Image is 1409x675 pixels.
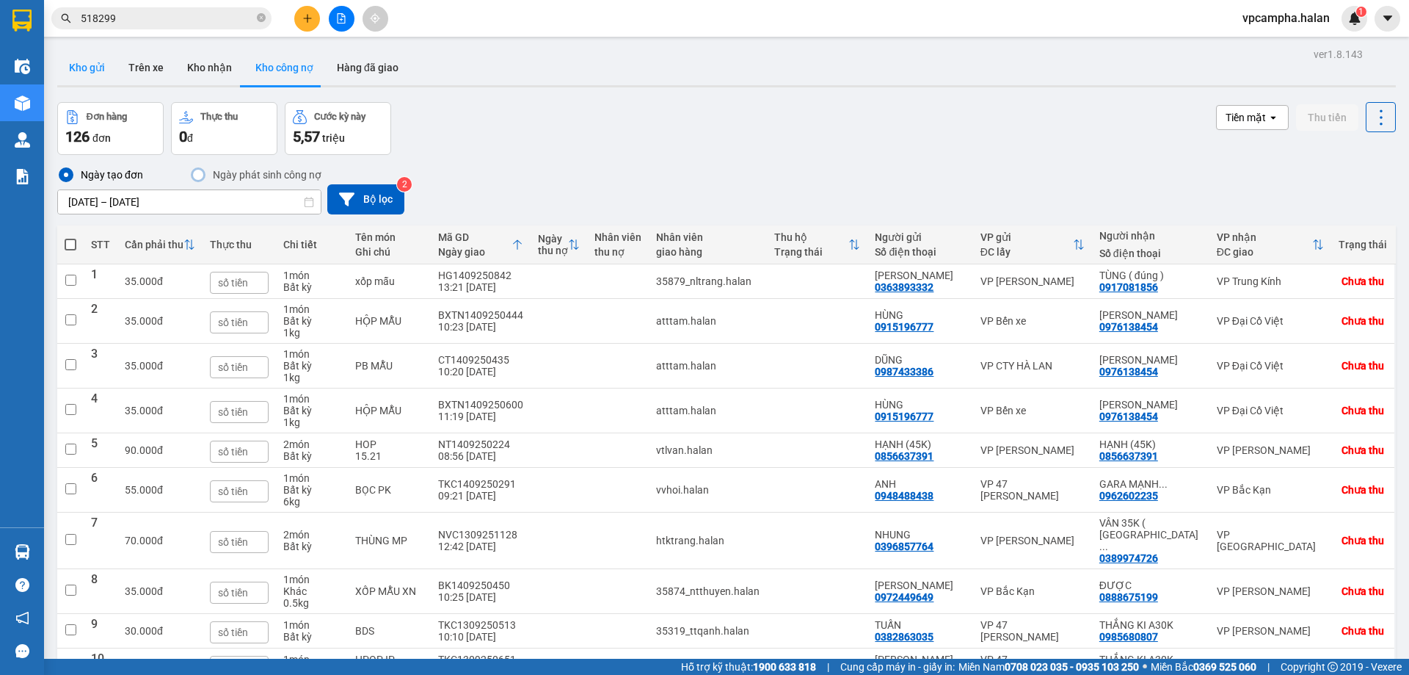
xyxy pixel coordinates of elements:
input: số tiền [210,356,269,378]
span: Hỗ trợ kỹ thuật: [681,659,816,675]
div: 0363893332 [875,281,933,293]
div: Chi tiết [283,239,341,250]
span: aim [370,13,380,24]
div: VP [PERSON_NAME] [1217,585,1324,597]
div: 7 [91,517,110,564]
div: VP nhận [1217,231,1312,243]
span: ... [1099,541,1108,552]
div: HOP [355,438,423,450]
div: VP gửi [980,231,1073,243]
div: 1 món [283,270,341,281]
div: Người nhận [1099,230,1202,242]
span: Miền Bắc [1151,659,1256,675]
button: Hàng đã giao [325,50,410,85]
div: 0987433386 [875,366,933,378]
input: số tiền [210,441,269,463]
div: Chưa thu [1341,405,1384,416]
div: Đơn hàng [87,112,127,122]
div: VP [PERSON_NAME] [1217,444,1324,456]
div: Chưa thu [1341,625,1384,637]
div: 0396857764 [875,541,933,552]
input: số tiền [210,480,269,502]
div: 35.000 [125,360,195,372]
span: | [1267,659,1270,675]
strong: 0369 525 060 [1193,661,1256,673]
div: 0.5 kg [283,597,341,609]
button: Thu tiền [1296,104,1358,131]
div: Người gửi [875,231,965,243]
div: 0915196777 [875,411,933,422]
input: số tiền [210,311,269,333]
span: đ [157,360,163,372]
div: Ghi chú [355,246,423,258]
input: số tiền [210,531,269,553]
div: Chưa thu [1341,444,1384,456]
div: Cước kỳ này [314,112,365,122]
div: 8 [91,574,110,609]
div: 10:10 [DATE] [438,631,523,643]
div: Cần phải thu [125,239,183,250]
svg: open [1267,112,1279,123]
div: 1 món [283,303,341,315]
span: search [61,13,71,24]
div: giao hàng [656,246,760,258]
div: BK1409250450 [438,580,523,591]
img: warehouse-icon [15,59,30,74]
span: đ [157,535,163,546]
th: Toggle SortBy [431,225,531,264]
div: Thực thu [210,239,269,250]
div: NT1409250224 [438,438,523,450]
div: atttam.halan [656,360,760,372]
div: ĐƯỢC [1099,580,1202,591]
div: Ngày phát sinh công nợ [207,166,321,184]
span: Miền Nam [958,659,1139,675]
div: HÙNG [875,399,965,411]
div: VP 47 [PERSON_NAME] [980,619,1085,643]
div: Thực thu [200,112,238,122]
button: caret-down [1375,6,1400,32]
b: GỬI : VP Cẩm Phả [18,100,181,124]
div: NVC1309251128 [438,529,523,541]
span: notification [15,611,29,625]
span: close-circle [257,12,266,26]
div: NGÔ CÔNG [1099,354,1202,366]
div: VP Bến xe [980,315,1085,327]
span: Cung cấp máy in - giấy in: [840,659,955,675]
div: HỘP MẪU [355,315,423,327]
div: 1 kg [283,372,341,383]
div: HỘP MẪU [355,405,423,416]
div: 6 [91,472,110,508]
div: ĐC lấy [980,246,1073,258]
div: vtlvan.halan [656,444,760,456]
span: đ [157,585,163,597]
div: 2 món [283,438,341,450]
div: TKC1409250291 [438,478,523,490]
div: HG1409250842 [438,270,523,281]
button: Đơn hàng126đơn [57,102,164,155]
div: ver 1.8.143 [1314,46,1363,62]
span: đ [187,132,193,144]
div: STT [91,239,110,250]
div: 1 món [283,619,341,631]
button: Bộ lọc [327,184,404,214]
div: VP Bắc Kạn [980,585,1085,597]
div: Số điện thoại [875,246,965,258]
span: close-circle [257,13,266,22]
div: 70.000 [125,535,195,546]
span: đ [157,625,163,637]
span: 126 [65,128,90,145]
div: 9 [91,618,110,643]
div: Trạng thái [1339,239,1387,250]
div: VP Đại Cồ Việt [1217,360,1324,372]
div: BÙI NGỌC HẢI [875,580,965,591]
div: VP CTY HÀ LAN [980,360,1085,372]
div: Số điện thoại [1099,248,1202,259]
div: 35874_ntthuyen.halan [656,585,760,597]
div: Ngày tạo đơn [75,166,143,184]
div: VÂN 35K ( HÀNG DỄ VỠ XIN NHẸ TAY ) [1099,517,1202,552]
th: Toggle SortBy [1209,225,1331,264]
button: Kho nhận [175,50,244,85]
div: 0389974726 [1099,552,1158,564]
div: 08:56 [DATE] [438,450,523,462]
div: 4 [91,393,110,428]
